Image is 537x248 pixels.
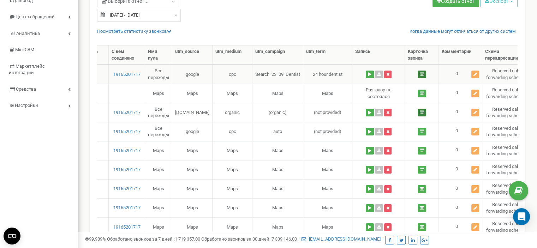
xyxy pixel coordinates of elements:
[15,103,38,108] span: Настройки
[252,103,303,122] td: (organic)
[482,160,529,179] td: Reserved call forwarding scheme
[384,223,392,231] button: Удалить запись
[112,147,142,154] a: 19165201717
[439,160,482,179] td: 0
[112,167,142,173] a: 19165201717
[145,179,172,198] td: Maps
[302,236,381,242] a: [EMAIL_ADDRESS][DOMAIN_NAME]
[172,160,213,179] td: Maps
[145,217,172,236] td: Maps
[439,122,482,141] td: 0
[9,63,45,75] span: Маркетплейс интеграций
[15,47,34,52] span: Mini CRM
[201,236,297,242] span: Обработано звонков за 30 дней :
[112,71,142,78] a: 19165201717
[172,65,213,84] td: google
[272,236,297,242] u: 7 339 146,00
[252,160,303,179] td: Maps
[112,224,142,231] a: 19165201717
[145,160,172,179] td: Maps
[303,122,352,141] td: (not provided)
[112,205,142,211] a: 19165201717
[145,198,172,217] td: Maps
[172,179,213,198] td: Maps
[482,103,529,122] td: Reserved call forwarding scheme
[85,236,106,242] span: 99,989%
[145,122,172,141] td: Все переходы
[145,103,172,122] td: Все переходы
[172,217,213,236] td: Maps
[410,28,516,35] a: Когда данные могут отличаться от других систем
[303,141,352,160] td: Maps
[384,71,392,78] button: Удалить запись
[16,14,55,19] span: Центр обращений
[112,128,142,135] a: 19165201717
[375,204,383,212] a: Скачать
[439,179,482,198] td: 0
[252,198,303,217] td: Maps
[109,46,145,65] th: С кем соединено
[303,217,352,236] td: Maps
[303,179,352,198] td: Maps
[375,109,383,116] a: Скачать
[172,103,213,122] td: [DOMAIN_NAME]
[439,46,482,65] th: Комментарии
[439,141,482,160] td: 0
[16,86,36,92] span: Средства
[172,122,213,141] td: google
[439,65,482,84] td: 0
[107,236,200,242] span: Обработано звонков за 7 дней :
[172,84,213,103] td: Maps
[303,103,352,122] td: (not provided)
[213,160,252,179] td: Maps
[482,65,529,84] td: Reserved call forwarding scheme
[405,46,439,65] th: Карточка звонка
[145,46,172,65] th: Имя пула
[213,179,252,198] td: Maps
[175,236,200,242] u: 1 719 357,00
[384,204,392,212] button: Удалить запись
[375,166,383,174] a: Скачать
[482,217,529,236] td: Reserved call forwarding scheme
[482,179,529,198] td: Reserved call forwarding scheme
[482,122,529,141] td: Reserved call forwarding scheme
[439,217,482,236] td: 0
[213,122,252,141] td: cpc
[303,198,352,217] td: Maps
[252,65,303,84] td: Search_23_09_Dentist
[112,109,142,116] a: 19165201717
[252,217,303,236] td: Maps
[375,185,383,193] a: Скачать
[439,198,482,217] td: 0
[97,29,171,34] a: Посмотреть cтатистику звонков
[352,46,405,65] th: Запись
[172,141,213,160] td: Maps
[482,141,529,160] td: Reserved call forwarding scheme
[482,84,529,103] td: Reserved call forwarding scheme
[213,84,252,103] td: Maps
[252,122,303,141] td: auto
[252,141,303,160] td: Maps
[4,228,20,244] button: Open CMP widget
[352,84,405,103] td: Разговор не состоялся
[16,31,40,36] span: Аналитика
[303,84,352,103] td: Maps
[213,46,252,65] th: utm_medium
[513,208,530,225] div: Open Intercom Messenger
[384,109,392,116] button: Удалить запись
[384,185,392,193] button: Удалить запись
[213,103,252,122] td: organic
[252,84,303,103] td: Maps
[252,179,303,198] td: Maps
[145,65,172,84] td: Все переходы
[213,217,252,236] td: Maps
[384,166,392,174] button: Удалить запись
[172,46,213,65] th: utm_source
[145,84,172,103] td: Maps
[303,160,352,179] td: Maps
[145,141,172,160] td: Maps
[439,84,482,103] td: 0
[375,128,383,135] a: Скачать
[252,46,303,65] th: utm_campaign
[439,103,482,122] td: 0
